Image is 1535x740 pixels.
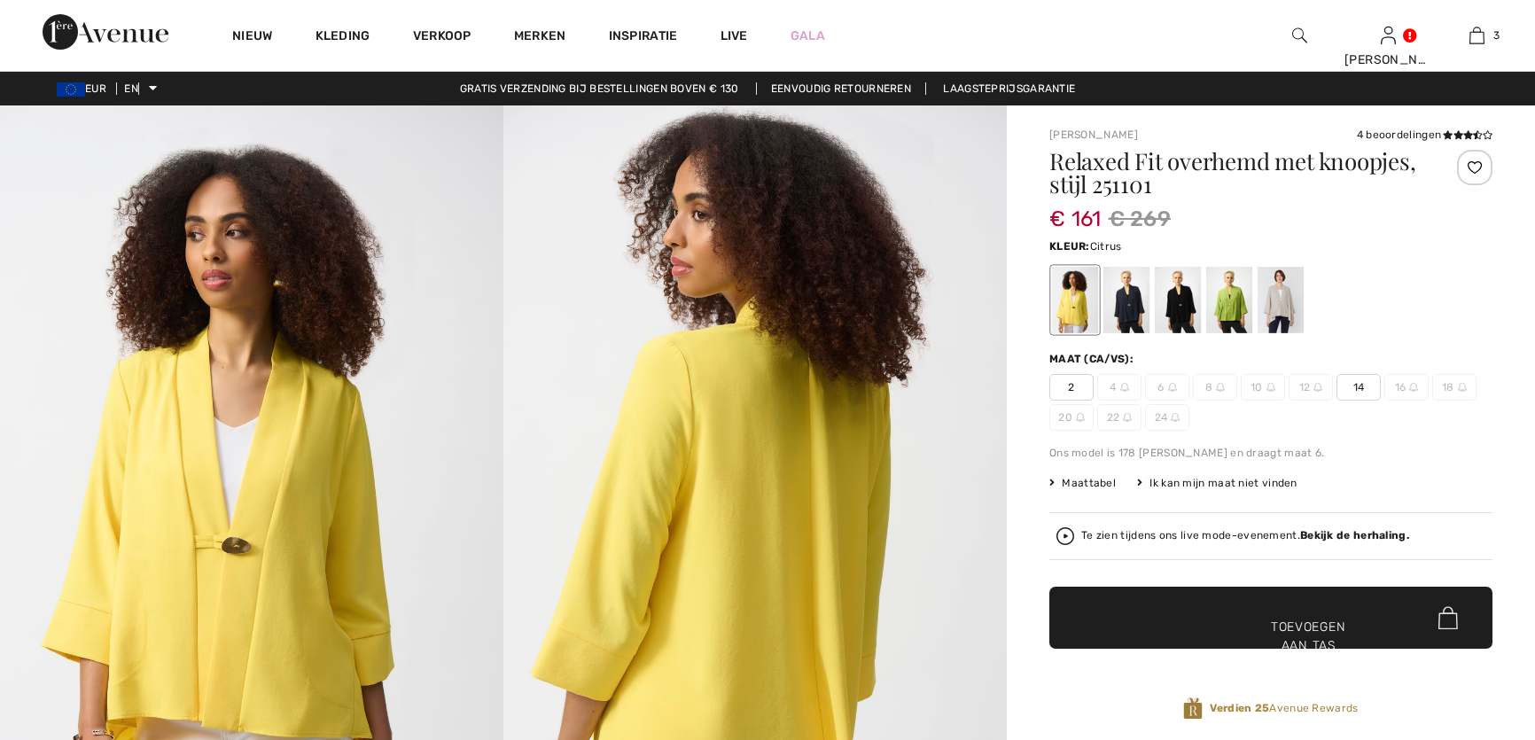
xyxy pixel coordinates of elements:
[1183,697,1203,721] img: Avenue Rewards
[1168,383,1177,392] img: ring-m.svg
[1110,381,1116,393] font: 4
[316,28,370,43] font: Kleding
[460,82,739,95] font: Gratis verzending bij bestellingen boven € 130
[1103,267,1149,333] div: Middernachtblauw
[1409,383,1418,392] img: ring-m.svg
[1299,381,1311,393] font: 12
[57,82,85,97] img: Euro
[1442,381,1454,393] font: 18
[85,82,106,95] font: EUR
[1155,267,1201,333] div: Zwart
[514,28,566,43] font: Merken
[1049,206,1102,231] font: € 161
[316,28,370,47] a: Kleding
[1251,381,1263,393] font: 10
[1171,413,1180,422] img: ring-m.svg
[446,82,753,95] a: Gratis verzending bij bestellingen boven € 130
[1107,411,1120,424] font: 22
[721,28,748,43] font: Live
[1205,381,1212,393] font: 8
[1269,702,1358,714] font: Avenue Rewards
[43,14,168,50] img: 1ère Avenue
[1210,702,1269,714] font: Verdien 25
[413,28,471,47] a: Verkoop
[232,28,273,47] a: Nieuw
[1062,477,1116,489] font: Maattabel
[943,82,1075,95] font: Laagsteprijsgarantie
[1076,413,1085,422] img: ring-m.svg
[609,28,678,43] font: Inspiratie
[1090,240,1122,253] font: Citrus
[1081,529,1300,541] font: Te zien tijdens ons live mode-evenement.
[1123,413,1132,422] img: ring-m.svg
[1056,527,1074,545] img: Bekijk de herhaling
[1344,52,1448,67] font: [PERSON_NAME]
[1052,267,1098,333] div: Citrus
[1381,27,1396,43] a: Aanmelden
[1149,477,1297,489] font: Ik kan mijn maat niet vinden
[1395,381,1406,393] font: 16
[1353,381,1365,393] font: 14
[1216,383,1225,392] img: ring-m.svg
[1493,29,1500,42] font: 3
[1049,145,1416,199] font: Relaxed Fit overhemd met knoopjes, stijl 251101
[1155,411,1168,424] font: 24
[929,82,1089,95] a: Laagsteprijsgarantie
[1458,383,1467,392] img: ring-m.svg
[413,28,471,43] font: Verkoop
[1292,25,1307,46] img: zoek op de website
[514,28,566,47] a: Merken
[791,28,825,43] font: Gala
[721,27,748,45] a: Live
[1300,529,1409,541] font: Bekijk de herhaling.
[1157,381,1164,393] font: 6
[1049,129,1138,141] a: [PERSON_NAME]
[1469,25,1484,46] img: Mijn tas
[1109,206,1172,231] font: € 269
[124,82,138,95] font: EN
[756,82,926,95] a: Eenvoudig retourneren
[1357,129,1442,141] font: 4 beoordelingen
[1206,267,1252,333] div: Groen
[1068,381,1074,393] font: 2
[1433,25,1520,46] a: 3
[1271,618,1345,655] font: Toevoegen aan tas
[771,82,911,95] font: Eenvoudig retourneren
[1438,606,1458,629] img: Bag.svg
[1313,383,1322,392] img: ring-m.svg
[1258,267,1304,333] div: Duin
[1049,240,1090,253] font: Kleur:
[1049,447,1324,459] font: Ons model is 178 [PERSON_NAME] en draagt ​​maat 6.
[791,27,825,45] a: Gala
[1049,353,1134,365] font: Maat (CA/VS):
[1381,25,1396,46] img: Mijn gegevens
[232,28,273,43] font: Nieuw
[1120,383,1129,392] img: ring-m.svg
[1266,383,1275,392] img: ring-m.svg
[1058,411,1072,424] font: 20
